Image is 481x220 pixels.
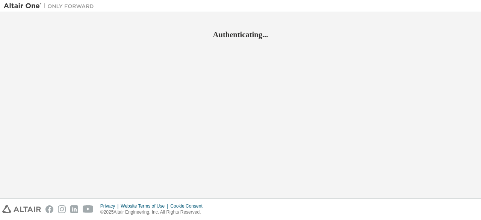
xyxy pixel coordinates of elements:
img: instagram.svg [58,205,66,213]
img: facebook.svg [45,205,53,213]
img: linkedin.svg [70,205,78,213]
img: Altair One [4,2,98,10]
h2: Authenticating... [4,30,477,39]
div: Cookie Consent [170,203,207,209]
div: Website Terms of Use [121,203,170,209]
img: youtube.svg [83,205,94,213]
img: altair_logo.svg [2,205,41,213]
div: Privacy [100,203,121,209]
p: © 2025 Altair Engineering, Inc. All Rights Reserved. [100,209,207,215]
